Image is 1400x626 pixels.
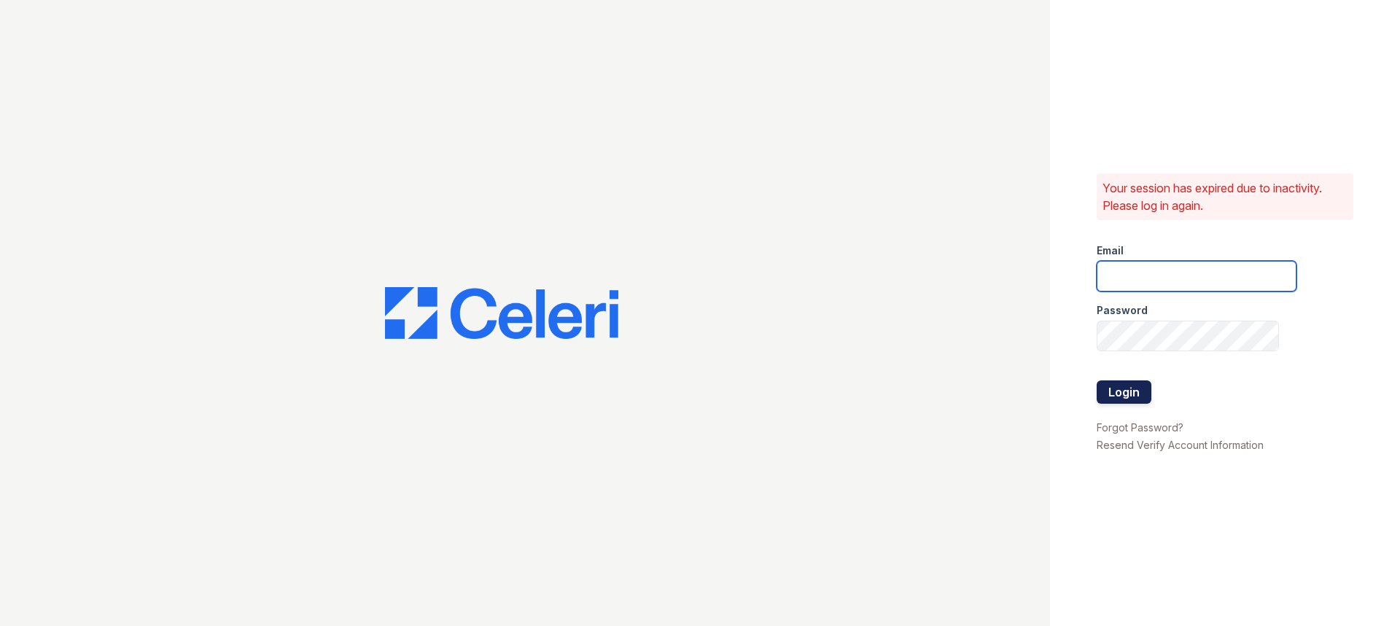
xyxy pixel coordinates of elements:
[1097,243,1124,258] label: Email
[385,287,618,340] img: CE_Logo_Blue-a8612792a0a2168367f1c8372b55b34899dd931a85d93a1a3d3e32e68fde9ad4.png
[1097,421,1183,434] a: Forgot Password?
[1102,179,1347,214] p: Your session has expired due to inactivity. Please log in again.
[1097,380,1151,404] button: Login
[1097,439,1264,451] a: Resend Verify Account Information
[1097,303,1148,318] label: Password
